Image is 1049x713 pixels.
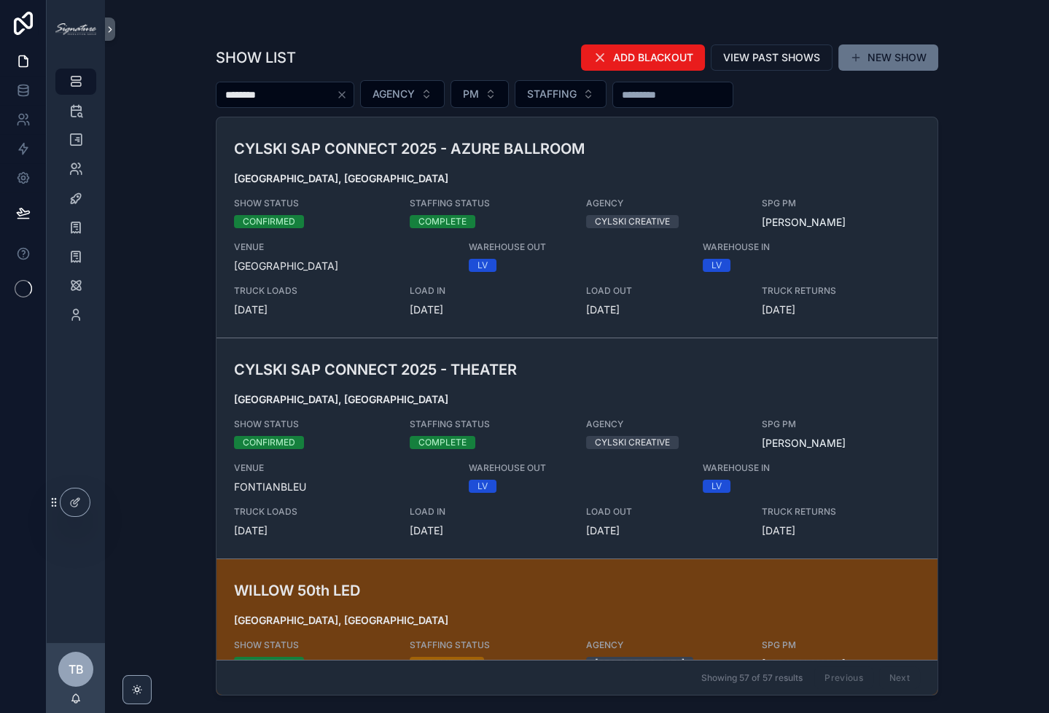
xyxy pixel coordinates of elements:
[762,506,920,518] span: TRUCK RETURNS
[234,198,392,209] span: SHOW STATUS
[701,672,803,684] span: Showing 57 of 57 results
[595,657,685,670] div: [GEOGRAPHIC_DATA]
[234,285,392,297] span: TRUCK LOADS
[703,462,861,474] span: WAREHOUSE IN
[762,198,920,209] span: SPG PM
[762,303,920,317] span: [DATE]
[515,80,607,108] button: Select Button
[217,117,937,338] a: CYLSKI SAP CONNECT 2025 - AZURE BALLROOM[GEOGRAPHIC_DATA], [GEOGRAPHIC_DATA]SHOW STATUSCONFIRMEDS...
[586,506,744,518] span: LOAD OUT
[234,639,392,651] span: SHOW STATUS
[243,215,295,228] div: CONFIRMED
[234,480,451,494] span: FONTIANBLEU
[55,23,96,35] img: App logo
[595,436,670,449] div: CYLSKI CREATIVE
[586,198,744,209] span: AGENCY
[234,523,392,538] span: [DATE]
[586,523,744,538] span: [DATE]
[586,285,744,297] span: LOAD OUT
[69,661,84,678] span: TB
[762,436,846,451] a: [PERSON_NAME]
[469,462,686,474] span: WAREHOUSE OUT
[581,44,705,71] button: ADD BLACKOUT
[418,436,467,449] div: COMPLETE
[586,418,744,430] span: AGENCY
[451,80,509,108] button: Select Button
[711,259,722,272] div: LV
[477,480,488,493] div: LV
[360,80,445,108] button: Select Button
[477,259,488,272] div: LV
[234,138,685,160] h3: CYLSKI SAP CONNECT 2025 - AZURE BALLROOM
[586,639,744,651] span: AGENCY
[703,241,861,253] span: WAREHOUSE IN
[762,418,920,430] span: SPG PM
[373,87,415,101] span: AGENCY
[463,87,479,101] span: PM
[410,198,568,209] span: STAFFING STATUS
[410,523,568,538] span: [DATE]
[762,657,846,671] a: [PERSON_NAME]
[762,639,920,651] span: SPG PM
[234,506,392,518] span: TRUCK LOADS
[234,259,451,273] span: [GEOGRAPHIC_DATA]
[410,285,568,297] span: LOAD IN
[234,393,448,405] strong: [GEOGRAPHIC_DATA], [GEOGRAPHIC_DATA]
[586,303,744,317] span: [DATE]
[595,215,670,228] div: CYLSKI CREATIVE
[216,47,296,68] h1: SHOW LIST
[234,580,685,601] h3: WILLOW 50th LED
[527,87,577,101] span: STAFFING
[234,418,392,430] span: SHOW STATUS
[410,639,568,651] span: STAFFING STATUS
[234,241,451,253] span: VENUE
[418,215,467,228] div: COMPLETE
[711,44,832,71] button: VIEW PAST SHOWS
[762,215,846,230] a: [PERSON_NAME]
[418,657,475,670] div: INCOMPLETE
[410,303,568,317] span: [DATE]
[723,50,820,65] span: VIEW PAST SHOWS
[234,172,448,184] strong: [GEOGRAPHIC_DATA], [GEOGRAPHIC_DATA]
[47,58,105,347] div: scrollable content
[410,418,568,430] span: STAFFING STATUS
[711,480,722,493] div: LV
[613,50,693,65] span: ADD BLACKOUT
[243,436,295,449] div: CONFIRMED
[217,338,937,558] a: CYLSKI SAP CONNECT 2025 - THEATER[GEOGRAPHIC_DATA], [GEOGRAPHIC_DATA]SHOW STATUSCONFIRMEDSTAFFING...
[762,285,920,297] span: TRUCK RETURNS
[762,523,920,538] span: [DATE]
[410,506,568,518] span: LOAD IN
[336,89,354,101] button: Clear
[469,241,686,253] span: WAREHOUSE OUT
[243,657,295,670] div: CONFIRMED
[838,44,938,71] button: NEW SHOW
[234,462,451,474] span: VENUE
[234,614,448,626] strong: [GEOGRAPHIC_DATA], [GEOGRAPHIC_DATA]
[234,359,685,381] h3: CYLSKI SAP CONNECT 2025 - THEATER
[234,303,392,317] span: [DATE]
